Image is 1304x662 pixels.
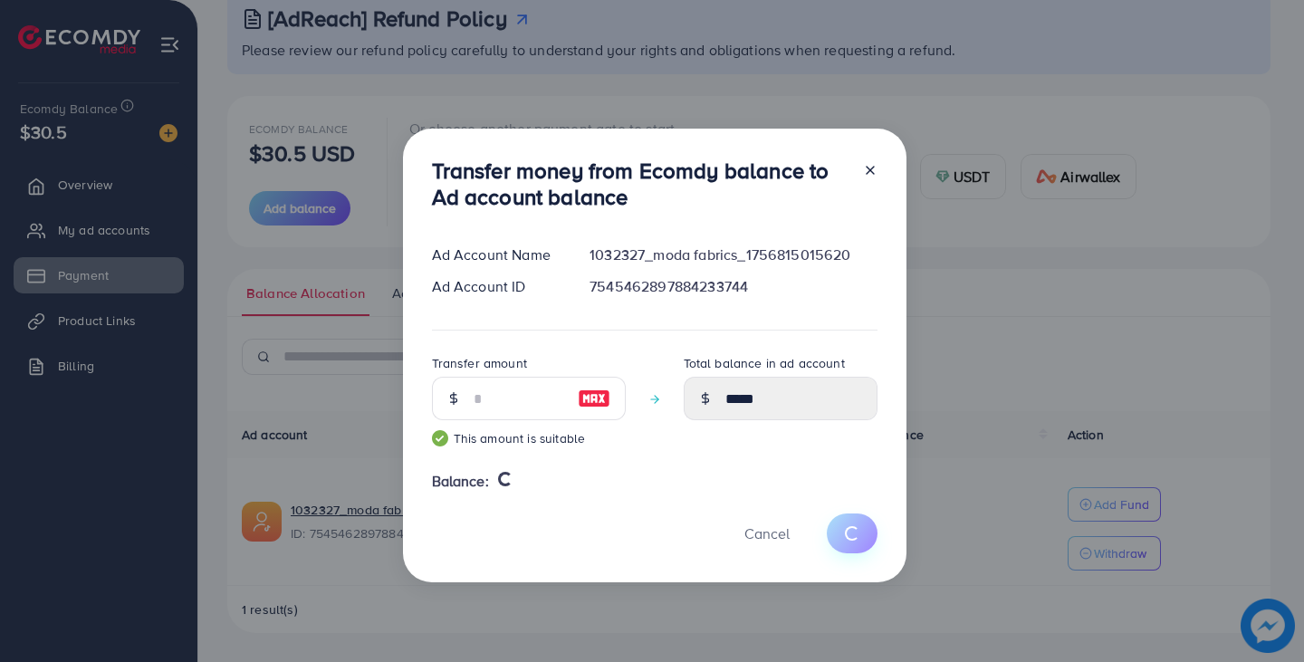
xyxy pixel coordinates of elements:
[432,354,527,372] label: Transfer amount
[417,276,576,297] div: Ad Account ID
[684,354,845,372] label: Total balance in ad account
[417,245,576,265] div: Ad Account Name
[575,276,891,297] div: 7545462897884233744
[578,388,610,409] img: image
[432,430,448,446] img: guide
[432,471,489,492] span: Balance:
[744,523,790,543] span: Cancel
[575,245,891,265] div: 1032327_moda fabrics_1756815015620
[432,158,849,210] h3: Transfer money from Ecomdy balance to Ad account balance
[722,513,812,552] button: Cancel
[432,429,626,447] small: This amount is suitable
